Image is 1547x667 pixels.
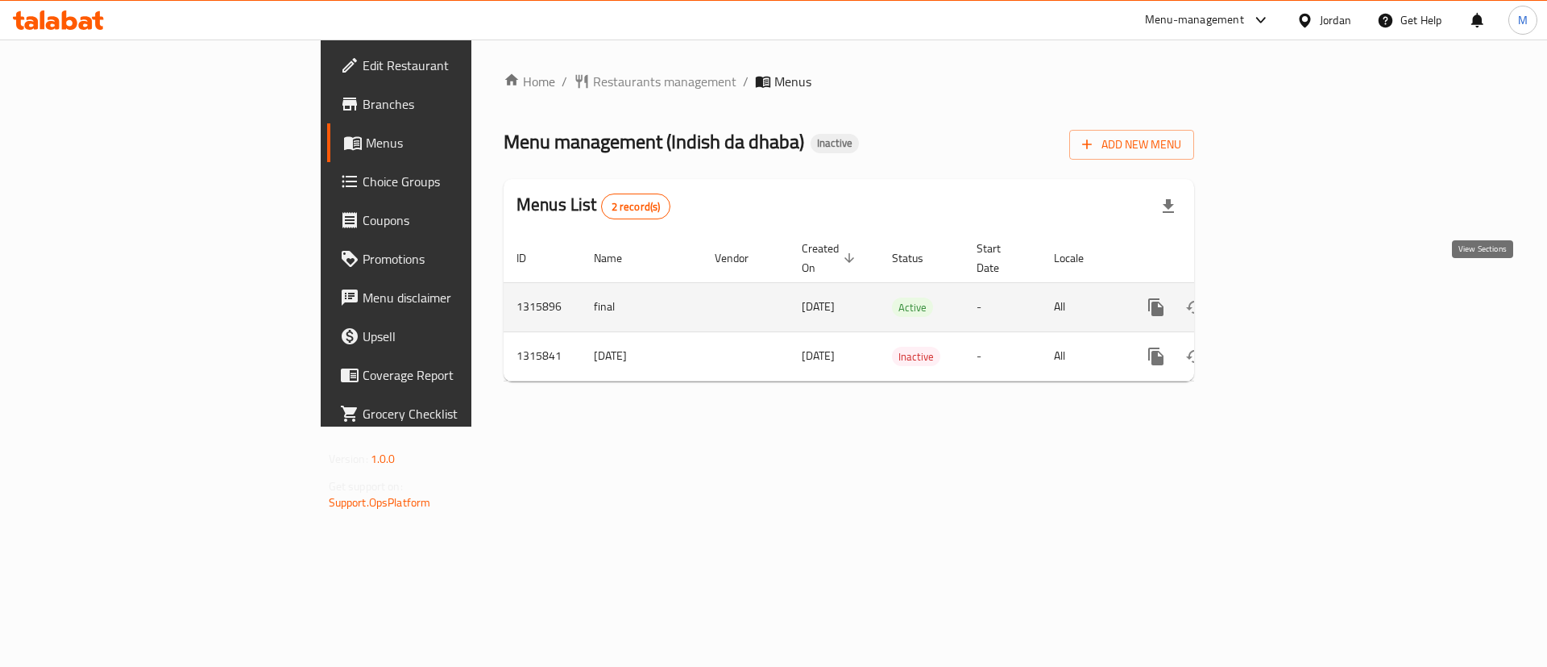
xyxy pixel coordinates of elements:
[329,492,431,513] a: Support.OpsPlatform
[581,282,702,331] td: final
[1082,135,1181,155] span: Add New Menu
[715,248,769,268] span: Vendor
[1041,282,1124,331] td: All
[594,248,643,268] span: Name
[329,476,403,497] span: Get support on:
[1054,248,1105,268] span: Locale
[1518,11,1528,29] span: M
[892,298,933,317] span: Active
[327,317,579,356] a: Upsell
[1176,337,1214,376] button: Change Status
[574,72,736,91] a: Restaurants management
[802,296,835,317] span: [DATE]
[1145,10,1244,30] div: Menu-management
[1069,130,1194,160] button: Add New Menu
[1320,11,1351,29] div: Jordan
[327,278,579,317] a: Menu disclaimer
[363,327,566,346] span: Upsell
[802,345,835,366] span: [DATE]
[1137,337,1176,376] button: more
[602,199,670,215] span: 2 record(s)
[964,331,1041,381] td: -
[363,172,566,191] span: Choice Groups
[327,394,579,433] a: Grocery Checklist
[327,46,579,85] a: Edit Restaurant
[1124,234,1304,283] th: Actions
[802,239,860,277] span: Created On
[1149,187,1188,226] div: Export file
[1137,288,1176,327] button: more
[892,348,940,366] span: Inactive
[371,448,396,469] span: 1.0.0
[327,123,579,162] a: Menus
[504,234,1304,381] table: enhanced table
[1041,331,1124,381] td: All
[516,248,547,268] span: ID
[892,298,933,317] div: Active
[327,162,579,201] a: Choice Groups
[363,365,566,385] span: Coverage Report
[977,239,1022,277] span: Start Date
[363,404,566,423] span: Grocery Checklist
[593,72,736,91] span: Restaurants management
[327,240,579,278] a: Promotions
[774,72,811,91] span: Menus
[581,331,702,381] td: [DATE]
[363,56,566,75] span: Edit Restaurant
[366,133,566,152] span: Menus
[743,72,749,91] li: /
[811,134,859,153] div: Inactive
[964,282,1041,331] td: -
[363,249,566,269] span: Promotions
[329,448,368,469] span: Version:
[327,201,579,240] a: Coupons
[504,123,804,160] span: Menu management ( Indish da dhaba )
[363,94,566,114] span: Branches
[504,72,1194,91] nav: breadcrumb
[363,211,566,230] span: Coupons
[892,248,944,268] span: Status
[811,136,859,150] span: Inactive
[363,288,566,307] span: Menu disclaimer
[601,194,671,219] div: Total records count
[327,85,579,123] a: Branches
[516,193,670,219] h2: Menus List
[327,356,579,394] a: Coverage Report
